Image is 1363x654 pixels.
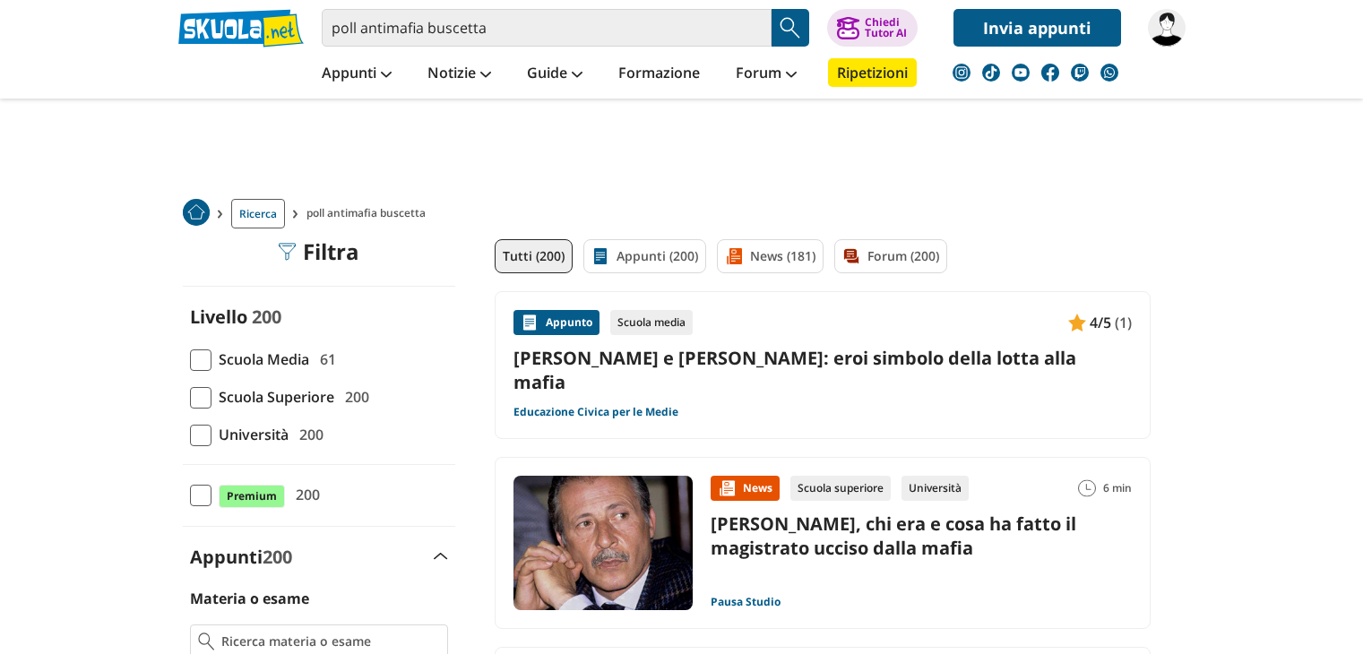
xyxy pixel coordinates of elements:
a: Guide [522,58,587,90]
img: Appunti filtro contenuto [591,247,609,265]
a: [PERSON_NAME] e [PERSON_NAME]: eroi simbolo della lotta alla mafia [513,346,1132,394]
a: [PERSON_NAME], chi era e cosa ha fatto il magistrato ucciso dalla mafia [711,512,1076,560]
span: Scuola Media [211,348,309,371]
img: Apri e chiudi sezione [434,553,448,560]
span: 200 [289,483,320,506]
img: Appunti contenuto [521,314,539,331]
span: (1) [1115,311,1132,334]
img: Forum filtro contenuto [842,247,860,265]
img: tiktok [982,64,1000,82]
a: Appunti [317,58,396,90]
a: Invia appunti [953,9,1121,47]
img: News filtro contenuto [725,247,743,265]
img: melaniadoc [1148,9,1186,47]
img: facebook [1041,64,1059,82]
img: twitch [1071,64,1089,82]
div: News [711,476,780,501]
a: Ricerca [231,199,285,228]
img: News contenuto [718,479,736,497]
span: 200 [292,423,323,446]
span: Università [211,423,289,446]
img: WhatsApp [1100,64,1118,82]
a: Pausa Studio [711,595,781,609]
img: Appunti contenuto [1068,314,1086,331]
button: Search Button [772,9,809,47]
img: Cerca appunti, riassunti o versioni [777,14,804,41]
img: Immagine news [513,476,693,610]
div: Università [901,476,969,501]
span: 6 min [1103,476,1132,501]
a: News (181) [717,239,824,273]
img: Filtra filtri mobile [278,243,296,261]
span: 61 [313,348,336,371]
span: Premium [219,485,285,508]
span: 200 [252,305,281,329]
div: Scuola superiore [790,476,891,501]
div: Filtra [278,239,359,264]
span: 200 [338,385,369,409]
div: Scuola media [610,310,693,335]
img: Ricerca materia o esame [198,632,215,650]
div: Appunto [513,310,600,335]
img: Home [183,199,210,226]
a: Forum (200) [834,239,947,273]
a: Educazione Civica per le Medie [513,405,678,419]
span: Scuola Superiore [211,385,334,409]
label: Materia o esame [190,589,309,608]
label: Livello [190,305,247,329]
a: Home [183,199,210,228]
span: poll antimafia buscetta [306,199,433,228]
input: Cerca appunti, riassunti o versioni [322,9,772,47]
input: Ricerca materia o esame [221,632,439,650]
label: Appunti [190,545,292,569]
span: 200 [263,545,292,569]
img: Tempo lettura [1078,479,1096,497]
a: Notizie [423,58,496,90]
span: 4/5 [1090,311,1111,334]
a: Formazione [614,58,704,90]
a: Forum [731,58,801,90]
a: Appunti (200) [583,239,706,273]
img: youtube [1012,64,1030,82]
button: ChiediTutor AI [827,9,918,47]
a: Tutti (200) [495,239,573,273]
img: instagram [953,64,970,82]
div: Chiedi Tutor AI [865,17,907,39]
a: Ripetizioni [828,58,917,87]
